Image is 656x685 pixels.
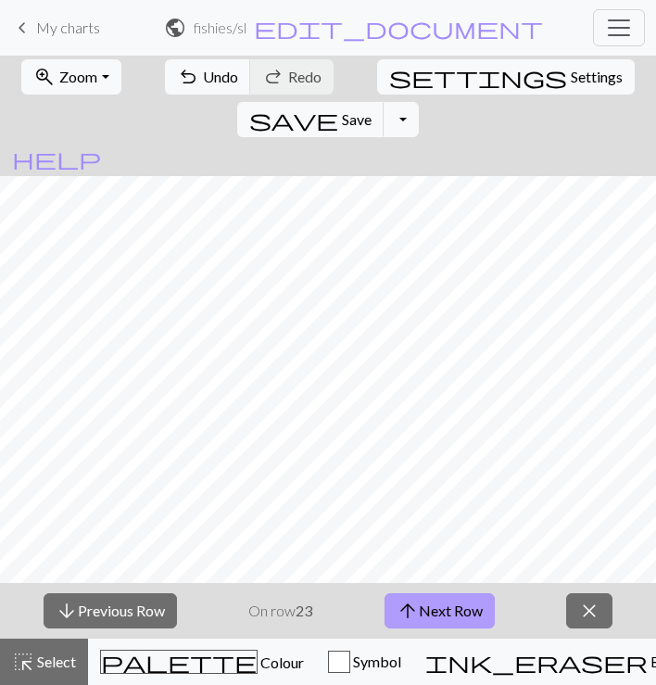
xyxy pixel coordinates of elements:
[12,649,34,675] span: highlight_alt
[425,649,648,675] span: ink_eraser
[33,64,56,90] span: zoom_in
[11,15,33,41] span: keyboard_arrow_left
[21,59,120,95] button: Zoom
[164,15,186,41] span: public
[59,68,97,85] span: Zoom
[203,68,238,85] span: Undo
[571,66,623,88] span: Settings
[316,639,413,685] button: Symbol
[296,602,312,619] strong: 23
[254,15,543,41] span: edit_document
[34,653,76,670] span: Select
[342,110,372,128] span: Save
[11,12,100,44] a: My charts
[88,639,316,685] button: Colour
[350,653,401,670] span: Symbol
[177,64,199,90] span: undo
[248,600,312,622] p: On row
[12,146,101,171] span: help
[578,598,600,624] span: close
[258,653,304,671] span: Colour
[237,102,385,137] button: Save
[389,66,567,88] i: Settings
[101,649,257,675] span: palette
[56,598,78,624] span: arrow_downward
[165,59,251,95] button: Undo
[249,107,338,133] span: save
[194,19,246,36] h2: fishies / sleeve
[377,59,635,95] button: SettingsSettings
[397,598,419,624] span: arrow_upward
[389,64,567,90] span: settings
[44,593,177,628] button: Previous Row
[36,19,100,36] span: My charts
[593,9,645,46] button: Toggle navigation
[385,593,495,628] button: Next Row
